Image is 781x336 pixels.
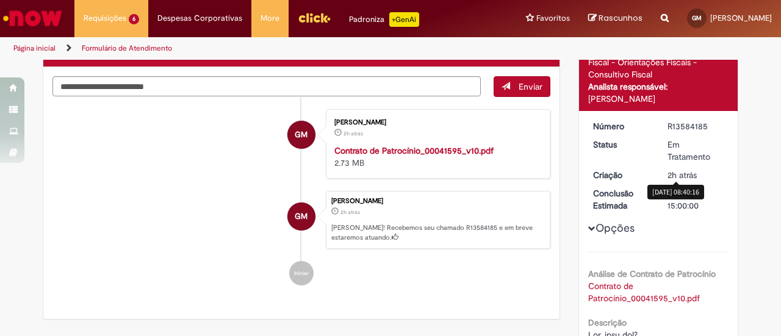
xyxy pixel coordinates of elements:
div: Guilherme Vasconcelos Marques [287,202,315,231]
time: 01/10/2025 08:40:14 [344,130,363,137]
div: 01/10/2025 08:40:16 [668,169,724,181]
div: [DATE] 08:40:16 [647,185,704,199]
div: Guilherme Vasconcelos Marques [287,121,315,149]
div: Em Tratamento [668,138,724,163]
span: [PERSON_NAME] [710,13,772,23]
a: Formulário de Atendimento [82,43,172,53]
div: [PERSON_NAME] [588,93,729,105]
button: Enviar [494,76,550,97]
div: R13584185 [668,120,724,132]
b: Análise de Contrato de Patrocínio [588,268,716,279]
span: 2h atrás [340,209,360,216]
span: Favoritos [536,12,570,24]
div: Analista responsável: [588,80,729,93]
dt: Criação [584,169,659,181]
span: 2h atrás [668,170,697,181]
span: 2h atrás [344,130,363,137]
span: Rascunhos [599,12,642,24]
span: Enviar [519,81,542,92]
span: GM [692,14,702,22]
a: Rascunhos [588,13,642,24]
ul: Histórico de tíquete [52,97,550,298]
span: Despesas Corporativas [157,12,242,24]
dt: Status [584,138,659,151]
img: click_logo_yellow_360x200.png [298,9,331,27]
p: +GenAi [389,12,419,27]
button: Adicionar anexos [534,45,550,60]
span: GM [295,202,308,231]
span: 6 [129,14,139,24]
a: Download de Contrato de Patrocínio_00041595_v10.pdf [588,281,700,304]
dt: Número [584,120,659,132]
div: Padroniza [349,12,419,27]
div: 2.73 MB [334,145,538,169]
dt: Conclusão Estimada [584,187,659,212]
span: GM [295,120,308,149]
li: Guilherme Vasconcelos Marques [52,191,550,249]
div: [PERSON_NAME] [334,119,538,126]
span: More [261,12,279,24]
p: [PERSON_NAME]! Recebemos seu chamado R13584185 e em breve estaremos atuando. [331,223,544,242]
a: Contrato de Patrocínio_00041595_v10.pdf [334,145,494,156]
img: ServiceNow [1,6,64,30]
ul: Trilhas de página [9,37,511,60]
time: 01/10/2025 08:40:16 [340,209,360,216]
a: Página inicial [13,43,56,53]
span: Requisições [84,12,126,24]
div: Fiscal - Orientações Fiscais - Consultivo Fiscal [588,56,729,80]
textarea: Digite sua mensagem aqui... [52,76,481,96]
b: Descrição [588,317,627,328]
div: [PERSON_NAME] [331,198,544,205]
